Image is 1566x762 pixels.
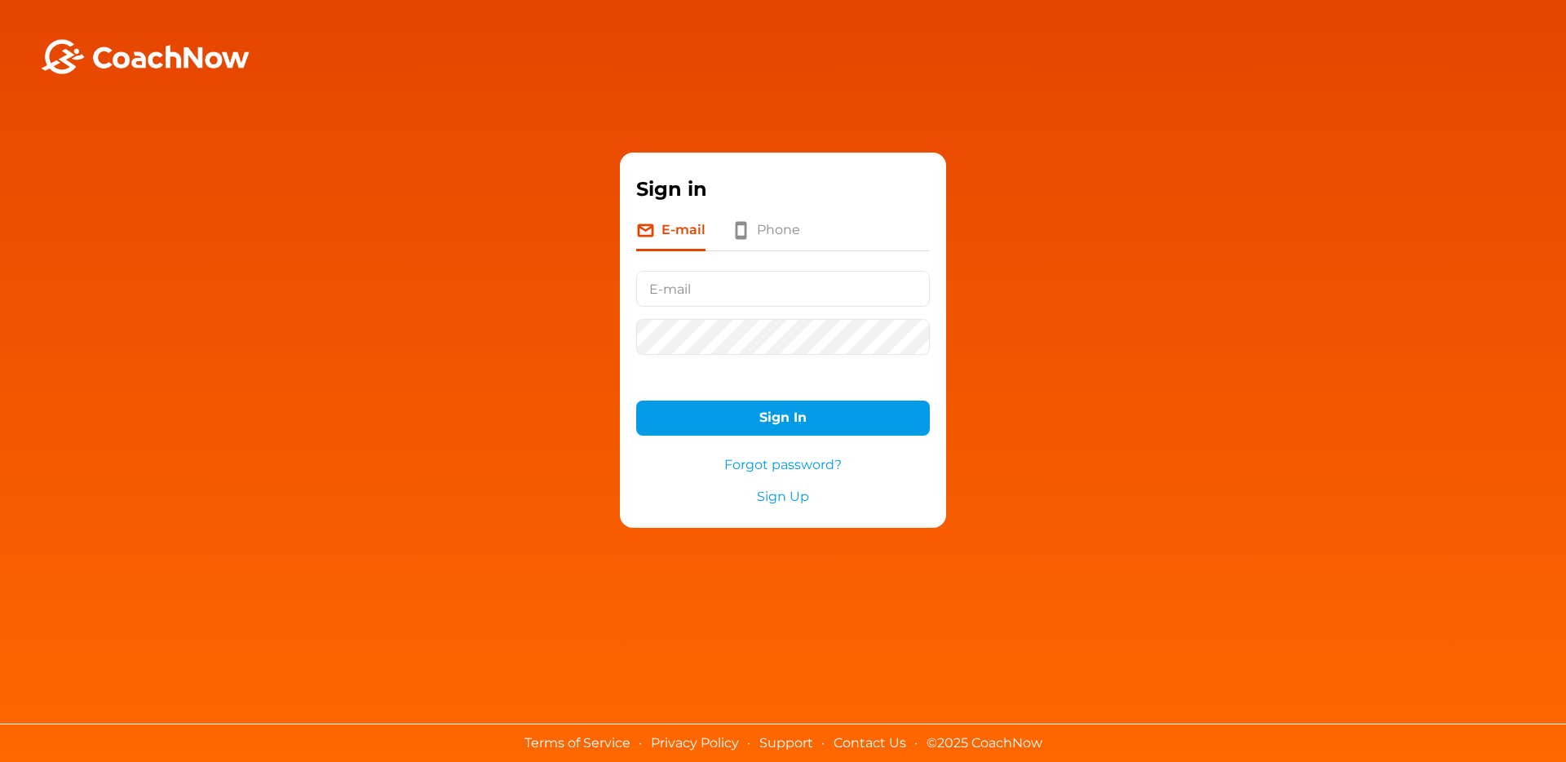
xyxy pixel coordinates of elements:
[918,724,1051,750] span: © 2025 CoachNow
[636,487,930,506] a: Sign Up
[834,735,906,751] a: Contact Us
[524,735,630,751] a: Terms of Service
[636,271,930,307] input: E-mail
[636,401,930,436] button: Sign In
[759,735,813,751] a: Support
[636,175,930,204] div: Sign in
[636,220,706,251] li: E-mail
[39,39,251,74] img: BwLJSsUCoWCh5upNqxVrqldRgqLPVwmV24tXu5FoVAoFEpwwqQ3VIfuoInZCoVCoTD4vwADAC3ZFMkVEQFDAAAAAElFTkSuQmCC
[732,220,800,251] li: Phone
[636,455,930,474] a: Forgot password?
[651,735,739,751] a: Privacy Policy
